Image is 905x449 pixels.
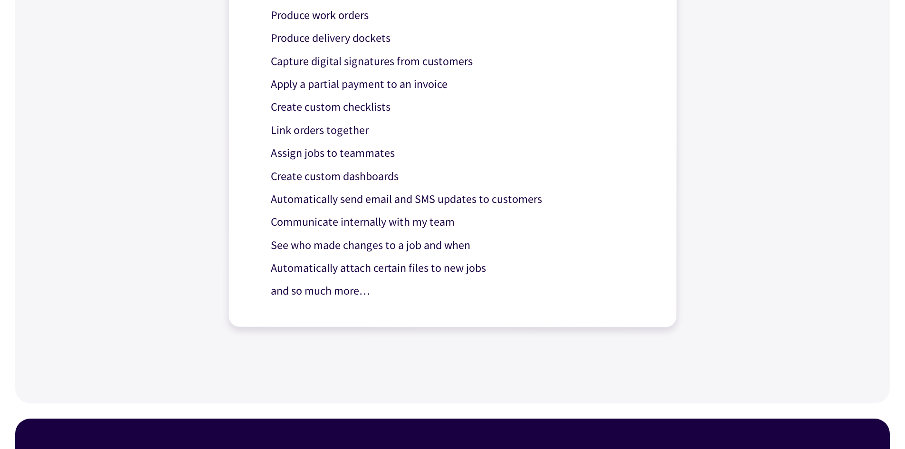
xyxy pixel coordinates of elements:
[271,52,650,71] p: Capture digital signatures from customers
[270,121,649,140] p: Link orders together
[270,144,649,162] p: Assign jobs to teammates
[271,29,650,48] p: Produce delivery dockets
[692,67,905,449] iframe: Chat Widget
[270,236,649,255] p: See who made changes to a job and when
[270,98,649,116] p: Create custom checklists
[270,282,649,301] p: and so much more…
[270,213,649,231] p: Communicate internally with my team
[270,167,649,186] p: Create custom dashboards
[271,6,650,25] p: Produce work orders
[270,190,649,209] p: Automatically send email and SMS updates to customers
[270,259,649,277] p: Automatically attach certain files to new jobs
[271,75,650,94] p: Apply a partial payment to an invoice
